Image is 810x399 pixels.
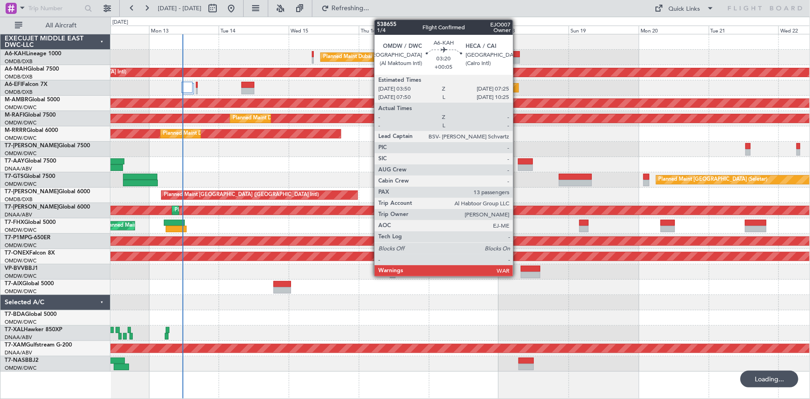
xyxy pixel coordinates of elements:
[289,26,359,34] div: Wed 15
[499,26,569,34] div: Sat 18
[28,1,82,15] input: Trip Number
[331,5,370,12] span: Refreshing...
[219,26,289,34] div: Tue 14
[382,81,473,95] div: Planned Maint Dubai (Al Maktoum Intl)
[79,26,149,34] div: Sun 12
[5,58,32,65] a: OMDB/DXB
[5,250,29,256] span: T7-ONEX
[5,174,55,179] a: T7-GTSGlobal 7500
[5,312,25,317] span: T7-BDA
[5,66,59,72] a: A6-MAHGlobal 7500
[5,82,22,87] span: A6-EFI
[5,158,56,164] a: T7-AAYGlobal 7500
[5,358,39,363] a: T7-NASBBJ2
[5,73,32,80] a: OMDB/DXB
[5,150,37,157] a: OMDW/DWC
[669,5,700,14] div: Quick Links
[158,4,201,13] span: [DATE] - [DATE]
[5,327,24,333] span: T7-XAL
[24,22,98,29] span: All Aircraft
[5,334,32,341] a: DNAA/ABV
[5,319,37,326] a: OMDW/DWC
[5,143,58,149] span: T7-[PERSON_NAME]
[5,189,90,195] a: T7-[PERSON_NAME]Global 6000
[5,89,32,96] a: OMDB/DXB
[5,365,37,372] a: OMDW/DWC
[317,1,373,16] button: Refreshing...
[5,266,25,271] span: VP-BVV
[112,19,128,26] div: [DATE]
[5,342,72,348] a: T7-XAMGulfstream G-200
[5,312,57,317] a: T7-BDAGlobal 5000
[5,281,22,287] span: T7-AIX
[175,203,266,217] div: Planned Maint Dubai (Al Maktoum Intl)
[5,257,37,264] a: OMDW/DWC
[5,266,38,271] a: VP-BVVBBJ1
[650,1,719,16] button: Quick Links
[5,227,37,234] a: OMDW/DWC
[5,181,37,188] a: OMDW/DWC
[740,371,798,387] div: Loading...
[5,158,25,164] span: T7-AAY
[10,18,101,33] button: All Aircraft
[163,127,254,141] div: Planned Maint Dubai (Al Maktoum Intl)
[659,173,768,187] div: Planned Maint [GEOGRAPHIC_DATA] (Seletar)
[5,51,61,57] a: A6-KAHLineage 1000
[5,235,51,241] a: T7-P1MPG-650ER
[5,281,54,287] a: T7-AIXGlobal 5000
[5,51,26,57] span: A6-KAH
[5,220,56,225] a: T7-FHXGlobal 5000
[5,288,37,295] a: OMDW/DWC
[5,250,55,256] a: T7-ONEXFalcon 8X
[233,111,324,125] div: Planned Maint Dubai (Al Maktoum Intl)
[5,349,32,356] a: DNAA/ABV
[429,26,499,34] div: Fri 17
[5,358,25,363] span: T7-NAS
[5,204,58,210] span: T7-[PERSON_NAME]
[5,342,26,348] span: T7-XAM
[164,188,319,202] div: Planned Maint [GEOGRAPHIC_DATA] ([GEOGRAPHIC_DATA] Intl)
[5,135,37,142] a: OMDW/DWC
[5,97,28,103] span: M-AMBR
[359,26,429,34] div: Thu 16
[5,165,32,172] a: DNAA/ABV
[5,66,27,72] span: A6-MAH
[709,26,779,34] div: Tue 21
[5,204,90,210] a: T7-[PERSON_NAME]Global 6000
[5,273,37,280] a: OMDW/DWC
[5,119,37,126] a: OMDW/DWC
[5,235,28,241] span: T7-P1MP
[639,26,709,34] div: Mon 20
[5,112,56,118] a: M-RAFIGlobal 7500
[5,112,24,118] span: M-RAFI
[5,242,37,249] a: OMDW/DWC
[149,26,219,34] div: Mon 13
[5,97,60,103] a: M-AMBRGlobal 5000
[5,174,24,179] span: T7-GTS
[323,50,415,64] div: Planned Maint Dubai (Al Maktoum Intl)
[5,143,90,149] a: T7-[PERSON_NAME]Global 7500
[569,26,639,34] div: Sun 19
[5,211,32,218] a: DNAA/ABV
[5,189,58,195] span: T7-[PERSON_NAME]
[5,327,62,333] a: T7-XALHawker 850XP
[5,196,32,203] a: OMDB/DXB
[5,104,37,111] a: OMDW/DWC
[5,128,26,133] span: M-RRRR
[5,220,24,225] span: T7-FHX
[5,128,58,133] a: M-RRRRGlobal 6000
[5,82,47,87] a: A6-EFIFalcon 7X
